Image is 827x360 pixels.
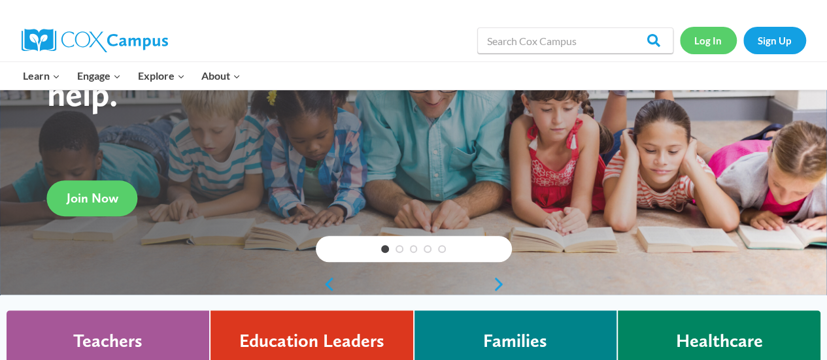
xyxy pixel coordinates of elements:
h4: Education Leaders [239,330,384,352]
span: Join Now [67,190,118,206]
h4: Healthcare [675,330,762,352]
h4: Teachers [73,330,143,352]
a: Log In [680,27,737,54]
a: previous [316,276,335,292]
a: 5 [438,245,446,253]
button: Child menu of Engage [69,62,129,90]
a: 4 [424,245,431,253]
button: Child menu of About [193,62,249,90]
a: Join Now [47,180,138,216]
h4: Families [483,330,547,352]
a: 3 [410,245,418,253]
a: 2 [396,245,403,253]
div: content slider buttons [316,271,512,297]
nav: Secondary Navigation [680,27,806,54]
input: Search Cox Campus [477,27,673,54]
a: 1 [381,245,389,253]
img: Cox Campus [22,29,168,52]
button: Child menu of Explore [129,62,194,90]
a: Sign Up [743,27,806,54]
nav: Primary Navigation [15,62,249,90]
button: Child menu of Learn [15,62,69,90]
a: next [492,276,512,292]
